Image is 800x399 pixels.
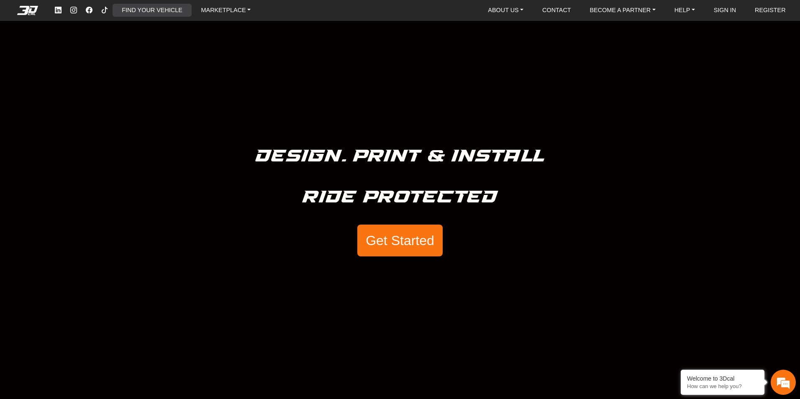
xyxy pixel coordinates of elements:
[357,225,443,256] button: Get Started
[256,143,545,170] h5: Design. Print & Install
[485,4,527,17] a: ABOUT US
[671,4,698,17] a: HELP
[539,4,574,17] a: CONTACT
[751,4,789,17] a: REGISTER
[108,247,159,273] div: Articles
[687,375,758,382] div: Welcome to 3Dcal
[118,4,185,17] a: FIND YOUR VEHICLE
[137,4,157,24] div: Minimize live chat window
[586,4,659,17] a: BECOME A PARTNER
[198,4,254,17] a: MARKETPLACE
[4,218,159,247] textarea: Type your message and hit 'Enter'
[710,4,740,17] a: SIGN IN
[56,247,108,273] div: FAQs
[303,184,498,211] h5: Ride Protected
[687,383,758,389] p: How can we help you?
[4,262,56,268] span: Conversation
[49,98,115,178] span: We're online!
[9,43,22,56] div: Navigation go back
[56,44,153,55] div: Chat with us now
